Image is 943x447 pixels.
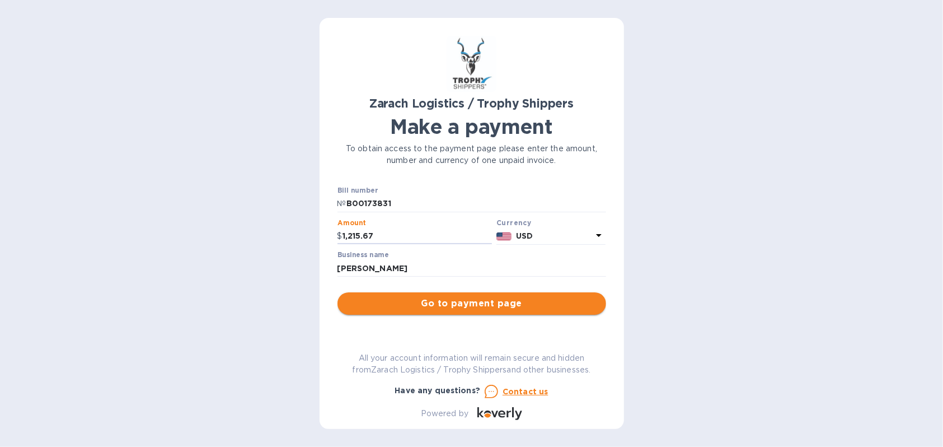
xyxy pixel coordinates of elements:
b: You can pay using: [433,329,510,338]
u: Contact us [503,387,548,396]
img: USD [496,232,512,240]
label: Bill number [337,188,378,194]
input: 0.00 [343,228,492,245]
b: Currency [496,218,531,227]
p: $ [337,230,343,242]
label: Amount [337,220,366,226]
p: Powered by [421,408,468,420]
p: To obtain access to the payment page please enter the amount, number and currency of one unpaid i... [337,143,606,166]
p: № [337,198,346,209]
b: USD [516,231,533,240]
input: Enter bill number [346,195,606,212]
b: Have any questions? [395,386,481,395]
input: Enter business name [337,260,606,277]
span: Go to payment page [346,297,597,310]
button: Go to payment page [337,292,606,315]
label: Business name [337,252,389,259]
b: Zarach Logistics / Trophy Shippers [369,96,574,110]
h1: Make a payment [337,115,606,138]
p: All your account information will remain secure and hidden from Zarach Logistics / Trophy Shipper... [337,352,606,376]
